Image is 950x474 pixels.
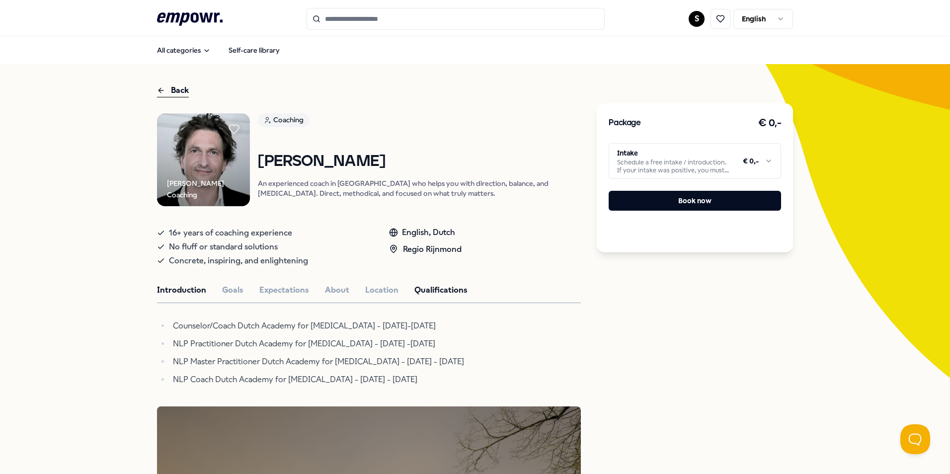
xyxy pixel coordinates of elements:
[689,11,705,27] button: S
[365,284,398,297] button: Location
[609,191,781,211] button: Book now
[222,284,243,297] button: Goals
[170,355,480,369] li: NLP Master Practitioner Dutch Academy for [MEDICAL_DATA] - [DATE] - [DATE]
[758,115,782,131] h3: € 0,-
[157,84,189,97] div: Back
[258,113,581,131] a: Coaching
[169,226,292,240] span: 16+ years of coaching experience
[258,113,309,127] div: Coaching
[149,40,219,60] button: All categories
[169,240,278,254] span: No fluff or standard solutions
[258,153,581,170] h1: [PERSON_NAME]
[170,337,480,351] li: NLP Practitioner Dutch Academy for [MEDICAL_DATA] - [DATE] -[DATE]
[259,284,309,297] button: Expectations
[149,40,288,60] nav: Main
[258,178,581,198] p: An experienced coach in [GEOGRAPHIC_DATA] who helps you with direction, balance, and [MEDICAL_DAT...
[167,178,250,200] div: [PERSON_NAME] Coaching
[414,284,468,297] button: Qualifications
[170,373,480,387] li: NLP Coach Dutch Academy for [MEDICAL_DATA] - [DATE] - [DATE]
[389,226,462,239] div: English, Dutch
[169,254,308,268] span: Concrete, inspiring, and enlightening
[221,40,288,60] a: Self-care library
[307,8,605,30] input: Search for products, categories or subcategories
[609,117,640,130] h3: Package
[157,284,206,297] button: Introduction
[170,319,480,333] li: Counselor/Coach Dutch Academy for [MEDICAL_DATA] - [DATE]-[DATE]
[900,424,930,454] iframe: Help Scout Beacon - Open
[389,243,462,256] div: Regio Rijnmond
[325,284,349,297] button: About
[157,113,250,206] img: Product Image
